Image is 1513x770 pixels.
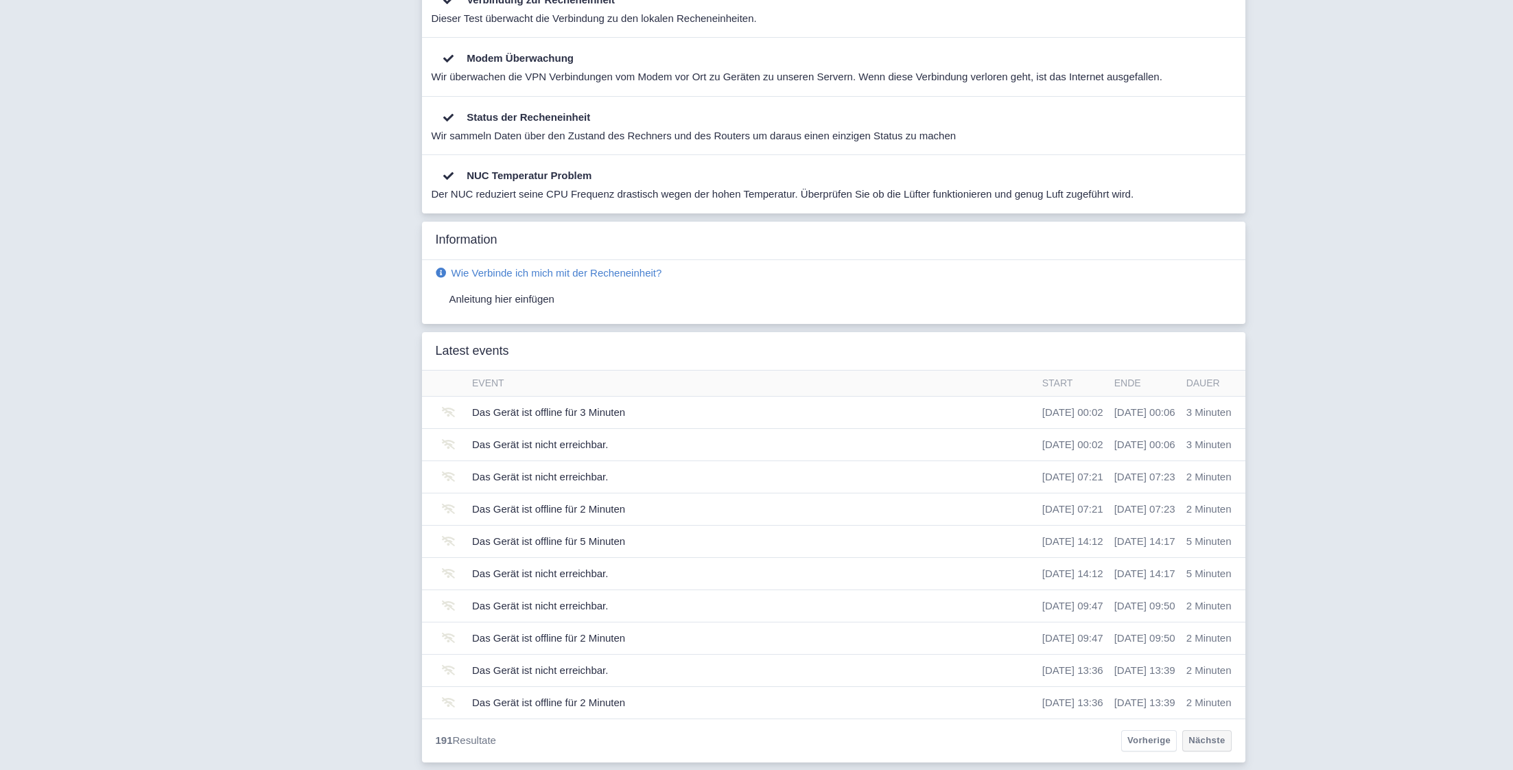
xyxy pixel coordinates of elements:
div: Der NUC reduziert seine CPU Frequenz drastisch wegen der hohen Temperatur. Überprüfen Sie ob die ... [432,187,1228,202]
span: [DATE] 14:17 [1114,568,1175,579]
td: Das Gerät ist offline für 3 Minuten [467,396,1037,428]
span: [DATE] 14:12 [1042,535,1103,547]
td: 2 Minuten [1181,460,1245,493]
div: Wir sammeln Daten über den Zustand des Rechners und des Routers um daraus einen einzigen Status z... [432,128,1228,144]
span: Resultate [436,733,496,749]
h3: Information [436,233,497,248]
span: [DATE] 07:21 [1042,471,1103,482]
span: [DATE] 00:06 [1114,406,1175,418]
a: Modem Überwachung [436,52,574,64]
span: [DATE] 14:17 [1114,535,1175,547]
span: [DATE] 13:36 [1042,664,1103,676]
span: [DATE] 07:23 [1114,503,1175,515]
span: [DATE] 13:39 [1114,664,1175,676]
span: [DATE] 00:02 [1042,406,1103,418]
span: [DATE] 09:50 [1114,632,1175,644]
td: 2 Minuten [1181,622,1245,654]
a: NUC Temperatur Problem [436,170,592,181]
span: [DATE] 07:21 [1042,503,1103,515]
td: Das Gerät ist nicht erreichbar. [467,557,1037,590]
a: Wie Verbinde ich mich mit der Recheneinheit? [436,267,662,279]
a: Vorherige [1121,730,1177,751]
b: 191 [436,734,453,746]
span: [DATE] 09:47 [1042,600,1103,611]
td: Das Gerät ist nicht erreichbar. [467,460,1037,493]
b: NUC Temperatur Problem [467,170,591,181]
td: 5 Minuten [1181,557,1245,590]
td: 3 Minuten [1181,396,1245,428]
td: Das Gerät ist offline für 5 Minuten [467,525,1037,557]
td: Das Gerät ist offline für 2 Minuten [467,493,1037,525]
span: [DATE] 00:06 [1114,439,1175,450]
td: Das Gerät ist nicht erreichbar. [467,428,1037,460]
div: Dieser Test überwacht die Verbindung zu den lokalen Recheneinheiten. [432,11,1228,27]
span: [DATE] 09:50 [1114,600,1175,611]
td: 3 Minuten [1181,428,1245,460]
td: 5 Minuten [1181,525,1245,557]
a: Status der Recheneinheit [436,111,591,123]
span: [DATE] 13:39 [1114,697,1175,708]
th: Ende [1109,371,1181,397]
th: Event [467,371,1037,397]
h3: Latest events [436,344,509,359]
td: 2 Minuten [1181,493,1245,525]
p: Anleitung hier einfügen [449,292,1218,307]
span: [DATE] 07:23 [1114,471,1175,482]
td: 2 Minuten [1181,654,1245,686]
td: Das Gerät ist nicht erreichbar. [467,654,1037,686]
div: Wir überwachen die VPN Verbindungen vom Modem vor Ort zu Geräten zu unseren Servern. Wenn diese V... [432,69,1228,85]
a: Nächste [1182,730,1231,751]
td: 2 Minuten [1181,590,1245,622]
th: Dauer [1181,371,1245,397]
span: [DATE] 09:47 [1042,632,1103,644]
td: Das Gerät ist nicht erreichbar. [467,590,1037,622]
td: Das Gerät ist offline für 2 Minuten [467,686,1037,719]
b: Modem Überwachung [467,52,574,64]
span: [DATE] 00:02 [1042,439,1103,450]
td: 2 Minuten [1181,686,1245,719]
span: [DATE] 14:12 [1042,568,1103,579]
span: [DATE] 13:36 [1042,697,1103,708]
td: Das Gerät ist offline für 2 Minuten [467,622,1037,654]
b: Status der Recheneinheit [467,111,590,123]
th: Start [1037,371,1109,397]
